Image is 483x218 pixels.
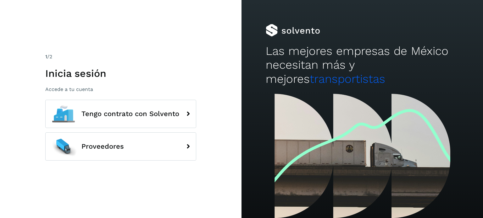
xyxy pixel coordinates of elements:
[81,143,124,150] span: Proveedores
[45,67,196,79] h1: Inicia sesión
[45,86,196,92] p: Accede a tu cuenta
[310,72,385,86] span: transportistas
[45,53,196,61] div: /2
[45,132,196,161] button: Proveedores
[266,44,459,86] h2: Las mejores empresas de México necesitan más y mejores
[45,54,47,60] span: 1
[45,100,196,128] button: Tengo contrato con Solvento
[81,110,179,118] span: Tengo contrato con Solvento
